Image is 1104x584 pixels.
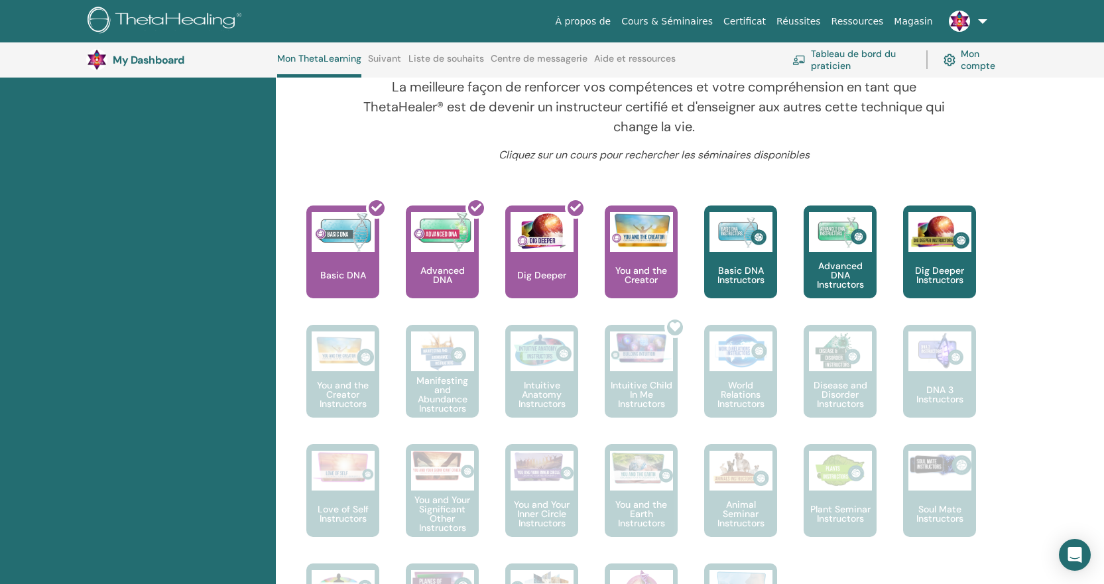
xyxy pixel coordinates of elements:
[804,261,877,289] p: Advanced DNA Instructors
[306,504,379,523] p: Love of Self Instructors
[605,380,678,408] p: Intuitive Child In Me Instructors
[792,55,806,65] img: chalkboard-teacher.svg
[411,331,474,371] img: Manifesting and Abundance Instructors
[704,325,777,444] a: World Relations Instructors World Relations Instructors
[505,380,578,408] p: Intuitive Anatomy Instructors
[312,331,375,371] img: You and the Creator Instructors
[594,53,676,74] a: Aide et ressources
[704,500,777,528] p: Animal Seminar Instructors
[406,325,479,444] a: Manifesting and Abundance Instructors Manifesting and Abundance Instructors
[505,444,578,563] a: You and Your Inner Circle Instructors You and Your Inner Circle Instructors
[903,205,976,325] a: Dig Deeper Instructors Dig Deeper Instructors
[505,205,578,325] a: Dig Deeper Dig Deeper
[605,266,678,284] p: You and the Creator
[804,380,877,408] p: Disease and Disorder Instructors
[491,53,587,74] a: Centre de messagerie
[903,444,976,563] a: Soul Mate Instructors Soul Mate Instructors
[809,331,872,371] img: Disease and Disorder Instructors
[605,500,678,528] p: You and the Earth Instructors
[944,51,956,69] img: cog.svg
[512,270,572,280] p: Dig Deeper
[511,212,574,252] img: Dig Deeper
[804,444,877,563] a: Plant Seminar Instructors Plant Seminar Instructors
[704,266,777,284] p: Basic DNA Instructors
[804,205,877,325] a: Advanced DNA Instructors Advanced DNA Instructors
[804,325,877,444] a: Disease and Disorder Instructors Disease and Disorder Instructors
[411,451,474,481] img: You and Your Significant Other Instructors
[368,53,401,74] a: Suivant
[771,9,826,34] a: Réussites
[406,495,479,532] p: You and Your Significant Other Instructors
[610,331,673,364] img: Intuitive Child In Me Instructors
[709,212,772,252] img: Basic DNA Instructors
[704,205,777,325] a: Basic DNA Instructors Basic DNA Instructors
[505,325,578,444] a: Intuitive Anatomy Instructors Intuitive Anatomy Instructors
[616,9,718,34] a: Cours & Séminaires
[889,9,938,34] a: Magasin
[406,376,479,413] p: Manifesting and Abundance Instructors
[809,212,872,252] img: Advanced DNA Instructors
[86,49,107,70] img: default.jpg
[113,54,245,66] h3: My Dashboard
[361,147,948,163] p: Cliquez sur un cours pour rechercher les séminaires disponibles
[804,504,877,523] p: Plant Seminar Instructors
[312,212,375,252] img: Basic DNA
[306,325,379,444] a: You and the Creator Instructors You and the Creator Instructors
[361,77,948,137] p: La meilleure façon de renforcer vos compétences et votre compréhension en tant que ThetaHealer® e...
[809,451,872,491] img: Plant Seminar Instructors
[306,444,379,563] a: Love of Self Instructors Love of Self Instructors
[411,212,474,252] img: Advanced DNA
[704,444,777,563] a: Animal Seminar Instructors Animal Seminar Instructors
[903,504,976,523] p: Soul Mate Instructors
[610,212,673,249] img: You and the Creator
[792,45,910,74] a: Tableau de bord du praticien
[709,451,772,491] img: Animal Seminar Instructors
[704,380,777,408] p: World Relations Instructors
[306,205,379,325] a: Basic DNA Basic DNA
[312,451,375,483] img: Love of Self Instructors
[550,9,617,34] a: À propos de
[306,380,379,408] p: You and the Creator Instructors
[1059,539,1091,571] div: Open Intercom Messenger
[406,444,479,563] a: You and Your Significant Other Instructors You and Your Significant Other Instructors
[505,500,578,528] p: You and Your Inner Circle Instructors
[277,53,361,78] a: Mon ThetaLearning
[610,451,673,485] img: You and the Earth Instructors
[511,331,574,371] img: Intuitive Anatomy Instructors
[944,45,1005,74] a: Mon compte
[949,11,970,32] img: default.jpg
[406,205,479,325] a: Advanced DNA Advanced DNA
[605,325,678,444] a: Intuitive Child In Me Instructors Intuitive Child In Me Instructors
[718,9,771,34] a: Certificat
[605,444,678,563] a: You and the Earth Instructors You and the Earth Instructors
[511,451,574,483] img: You and Your Inner Circle Instructors
[908,331,971,371] img: DNA 3 Instructors
[903,325,976,444] a: DNA 3 Instructors DNA 3 Instructors
[908,212,971,252] img: Dig Deeper Instructors
[908,451,971,479] img: Soul Mate Instructors
[709,331,772,371] img: World Relations Instructors
[408,53,484,74] a: Liste de souhaits
[406,266,479,284] p: Advanced DNA
[88,7,246,36] img: logo.png
[605,205,678,325] a: You and the Creator You and the Creator
[826,9,889,34] a: Ressources
[903,385,976,404] p: DNA 3 Instructors
[903,266,976,284] p: Dig Deeper Instructors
